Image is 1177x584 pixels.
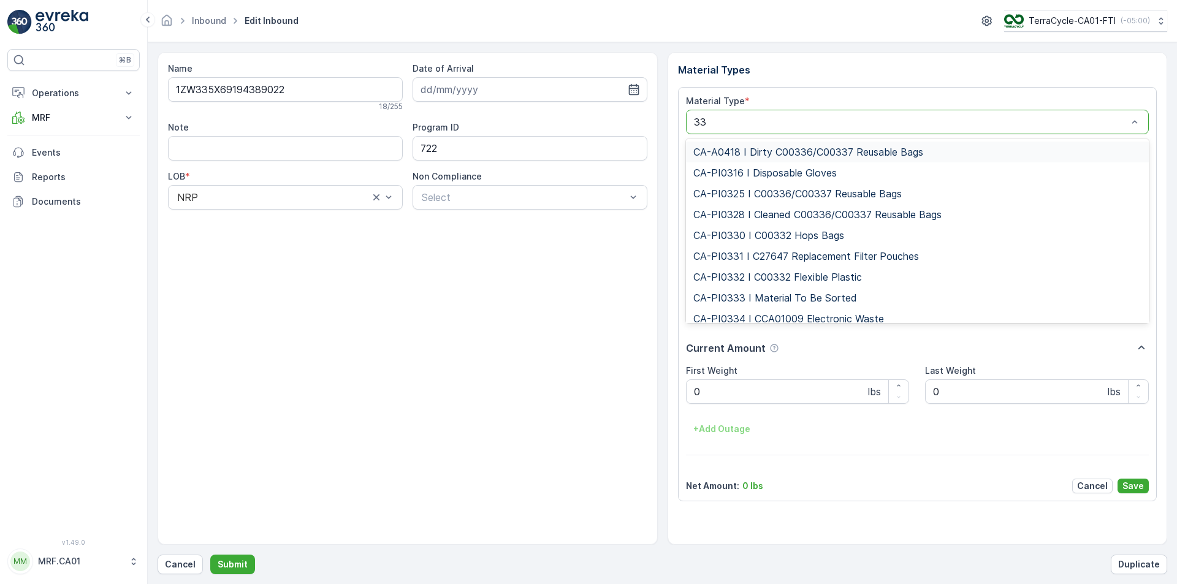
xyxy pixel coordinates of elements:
[693,230,844,241] span: CA-PI0330 I C00332 Hops Bags
[192,15,226,26] a: Inbound
[686,419,758,439] button: +Add Outage
[868,384,881,399] p: lbs
[693,167,837,178] span: CA-PI0316 I Disposable Gloves
[1004,10,1167,32] button: TerraCycle-CA01-FTI(-05:00)
[1029,15,1116,27] p: TerraCycle-CA01-FTI
[119,55,131,65] p: ⌘B
[413,122,459,132] label: Program ID
[7,165,140,189] a: Reports
[693,188,902,199] span: CA-PI0325 I C00336/C00337 Reusable Bags
[422,190,626,205] p: Select
[7,189,140,214] a: Documents
[686,480,739,492] p: Net Amount :
[10,552,30,571] div: MM
[158,555,203,574] button: Cancel
[7,548,140,574] button: MMMRF.CA01
[379,102,403,112] p: 18 / 255
[38,555,123,567] p: MRF.CA01
[160,18,173,29] a: Homepage
[693,271,862,283] span: CA-PI0332 I C00332 Flexible Plastic
[686,365,737,376] label: First Weight
[693,423,750,435] p: + Add Outage
[168,63,192,74] label: Name
[413,171,482,181] label: Non Compliance
[693,251,919,262] span: CA-PI0331 I C27647 Replacement Filter Pouches
[686,96,745,106] label: Material Type
[1108,384,1121,399] p: lbs
[693,209,942,220] span: CA-PI0328 I Cleaned C00336/C00337 Reusable Bags
[413,77,647,102] input: dd/mm/yyyy
[1118,479,1149,493] button: Save
[693,292,857,303] span: CA-PI0333 I Material To Be Sorted
[242,15,301,27] span: Edit Inbound
[693,313,884,324] span: CA-PI0334 I CCA01009 Electronic Waste
[1111,555,1167,574] button: Duplicate
[210,555,255,574] button: Submit
[168,171,185,181] label: LOB
[769,343,779,353] div: Help Tooltip Icon
[7,10,32,34] img: logo
[32,112,115,124] p: MRF
[1122,480,1144,492] p: Save
[218,558,248,571] p: Submit
[1121,16,1150,26] p: ( -05:00 )
[7,105,140,130] button: MRF
[693,146,923,157] span: CA-A0418 I Dirty C00336/C00337 Reusable Bags
[686,341,766,355] p: Current Amount
[7,539,140,546] span: v 1.49.0
[7,81,140,105] button: Operations
[1072,479,1113,493] button: Cancel
[36,10,88,34] img: logo_light-DOdMpM7g.png
[1077,480,1108,492] p: Cancel
[32,87,115,99] p: Operations
[168,122,189,132] label: Note
[678,63,1157,77] p: Material Types
[413,63,474,74] label: Date of Arrival
[165,558,196,571] p: Cancel
[925,365,976,376] label: Last Weight
[7,140,140,165] a: Events
[32,171,135,183] p: Reports
[1004,14,1024,28] img: TC_BVHiTW6.png
[742,480,763,492] p: 0 lbs
[1118,558,1160,571] p: Duplicate
[32,195,135,208] p: Documents
[32,146,135,159] p: Events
